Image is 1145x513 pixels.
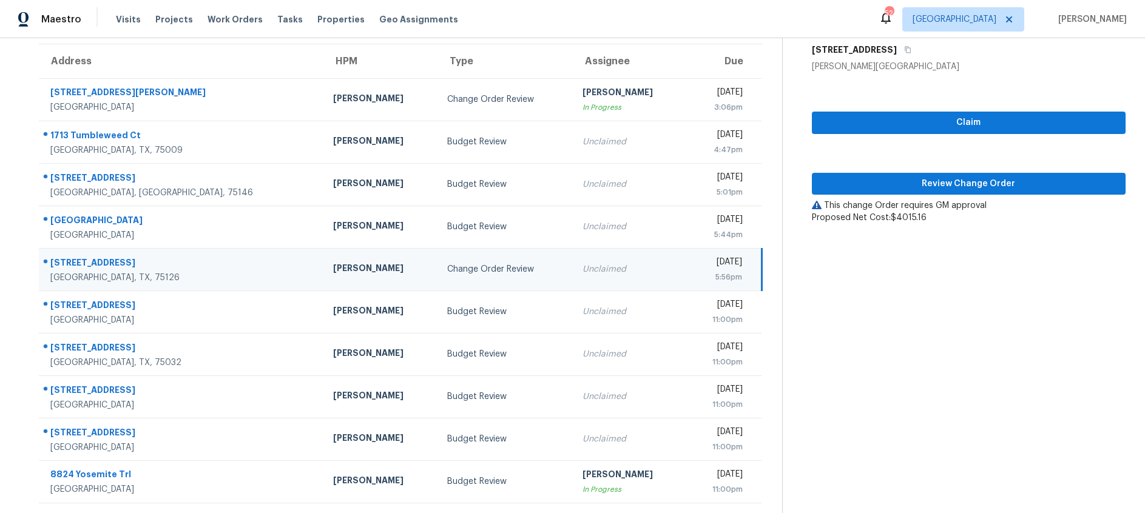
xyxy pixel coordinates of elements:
[50,468,314,483] div: 8824 Yosemite Trl
[155,13,193,25] span: Projects
[583,468,677,483] div: [PERSON_NAME]
[41,13,81,25] span: Maestro
[697,101,743,113] div: 3:06pm
[333,262,428,277] div: [PERSON_NAME]
[379,13,458,25] span: Geo Assignments
[812,61,1126,73] div: [PERSON_NAME][GEOGRAPHIC_DATA]
[697,383,743,398] div: [DATE]
[50,299,314,314] div: [STREET_ADDRESS]
[897,39,913,61] button: Copy Address
[323,44,437,78] th: HPM
[447,391,563,403] div: Budget Review
[208,13,263,25] span: Work Orders
[116,13,141,25] span: Visits
[697,356,743,368] div: 11:00pm
[333,92,428,107] div: [PERSON_NAME]
[583,348,677,360] div: Unclaimed
[583,221,677,233] div: Unclaimed
[50,384,314,399] div: [STREET_ADDRESS]
[583,136,677,148] div: Unclaimed
[50,357,314,369] div: [GEOGRAPHIC_DATA], TX, 75032
[39,44,323,78] th: Address
[583,483,677,495] div: In Progress
[333,304,428,320] div: [PERSON_NAME]
[447,433,563,445] div: Budget Review
[447,136,563,148] div: Budget Review
[50,172,314,187] div: [STREET_ADDRESS]
[697,441,743,453] div: 11:00pm
[50,229,314,241] div: [GEOGRAPHIC_DATA]
[697,171,743,186] div: [DATE]
[50,214,314,229] div: [GEOGRAPHIC_DATA]
[583,86,677,101] div: [PERSON_NAME]
[333,220,428,235] div: [PERSON_NAME]
[697,129,743,144] div: [DATE]
[697,86,743,101] div: [DATE]
[687,44,762,78] th: Due
[697,468,743,483] div: [DATE]
[812,212,1126,224] div: Proposed Net Cost: $4015.16
[333,135,428,150] div: [PERSON_NAME]
[447,178,563,190] div: Budget Review
[50,187,314,199] div: [GEOGRAPHIC_DATA], [GEOGRAPHIC_DATA], 75146
[583,178,677,190] div: Unclaimed
[812,44,897,56] h5: [STREET_ADDRESS]
[447,348,563,360] div: Budget Review
[697,483,743,495] div: 11:00pm
[573,44,687,78] th: Assignee
[822,176,1116,192] span: Review Change Order
[317,13,365,25] span: Properties
[812,112,1126,134] button: Claim
[885,7,893,19] div: 52
[583,263,677,275] div: Unclaimed
[1053,13,1127,25] span: [PERSON_NAME]
[50,399,314,411] div: [GEOGRAPHIC_DATA]
[50,144,314,156] div: [GEOGRAPHIC_DATA], TX, 75009
[333,347,428,362] div: [PERSON_NAME]
[447,93,563,106] div: Change Order Review
[697,186,743,198] div: 5:01pm
[583,433,677,445] div: Unclaimed
[697,144,743,156] div: 4:47pm
[50,86,314,101] div: [STREET_ADDRESS][PERSON_NAME]
[913,13,996,25] span: [GEOGRAPHIC_DATA]
[333,177,428,192] div: [PERSON_NAME]
[697,341,743,356] div: [DATE]
[697,313,743,326] div: 11:00pm
[697,398,743,411] div: 11:00pm
[697,271,742,283] div: 5:56pm
[447,221,563,233] div: Budget Review
[447,306,563,318] div: Budget Review
[333,389,428,404] div: [PERSON_NAME]
[812,173,1126,195] button: Review Change Order
[583,306,677,318] div: Unclaimed
[697,256,742,271] div: [DATE]
[333,432,428,447] div: [PERSON_NAME]
[50,483,314,495] div: [GEOGRAPHIC_DATA]
[812,199,1126,212] div: This change Order requires GM approval
[697,298,743,313] div: [DATE]
[822,115,1116,130] span: Claim
[50,101,314,113] div: [GEOGRAPHIC_DATA]
[697,213,743,229] div: [DATE]
[333,474,428,489] div: [PERSON_NAME]
[447,263,563,275] div: Change Order Review
[50,441,314,454] div: [GEOGRAPHIC_DATA]
[50,272,314,284] div: [GEOGRAPHIC_DATA], TX, 75126
[50,426,314,441] div: [STREET_ADDRESS]
[50,256,314,272] div: [STREET_ADDRESS]
[583,391,677,403] div: Unclaimed
[697,426,743,441] div: [DATE]
[447,475,563,488] div: Budget Review
[50,341,314,357] div: [STREET_ADDRESS]
[277,15,303,24] span: Tasks
[583,101,677,113] div: In Progress
[437,44,573,78] th: Type
[50,314,314,326] div: [GEOGRAPHIC_DATA]
[697,229,743,241] div: 5:44pm
[50,129,314,144] div: 1713 Tumbleweed Ct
